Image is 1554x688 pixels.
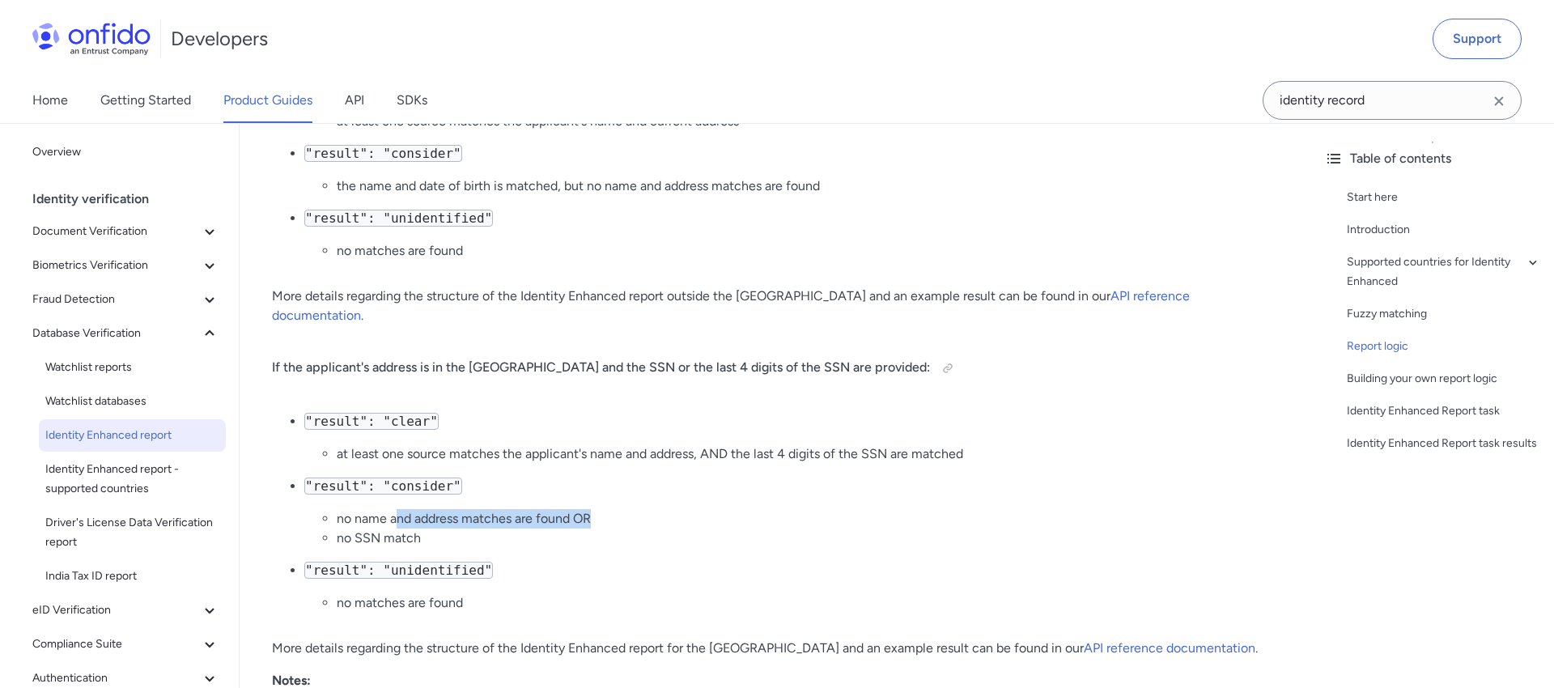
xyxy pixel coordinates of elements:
[272,673,311,688] strong: Notes:
[272,287,1279,325] p: More details regarding the structure of the Identity Enhanced report outside the [GEOGRAPHIC_DATA...
[1347,188,1541,207] a: Start here
[272,639,1279,658] p: More details regarding the structure of the Identity Enhanced report for the [GEOGRAPHIC_DATA] an...
[1347,434,1541,453] a: Identity Enhanced Report task results
[337,176,1279,196] li: the name and date of birth is matched, but no name and address matches are found
[32,142,219,162] span: Overview
[45,426,219,445] span: Identity Enhanced report
[45,513,219,552] span: Driver's License Data Verification report
[26,215,226,248] button: Document Verification
[337,444,1279,464] li: at least one source matches the applicant's name and address, AND the last 4 digits of the SSN ar...
[304,478,462,495] code: "result": "consider"
[304,210,493,227] code: "result": "unidentified"
[45,567,219,586] span: India Tax ID report
[1489,91,1509,111] svg: Clear search field button
[45,460,219,499] span: Identity Enhanced report - supported countries
[32,324,200,343] span: Database Verification
[32,78,68,123] a: Home
[397,78,427,123] a: SDKs
[1347,337,1541,356] a: Report logic
[26,249,226,282] button: Biometrics Verification
[39,419,226,452] a: Identity Enhanced report
[26,628,226,660] button: Compliance Suite
[223,78,312,123] a: Product Guides
[32,23,151,55] img: Onfido Logo
[39,351,226,384] a: Watchlist reports
[304,413,439,430] code: "result": "clear"
[26,283,226,316] button: Fraud Detection
[100,78,191,123] a: Getting Started
[39,385,226,418] a: Watchlist databases
[1347,220,1541,240] a: Introduction
[32,669,200,688] span: Authentication
[337,593,1279,613] li: no matches are found
[45,392,219,411] span: Watchlist databases
[26,594,226,626] button: eID Verification
[32,290,200,309] span: Fraud Detection
[32,183,232,215] div: Identity verification
[1263,81,1522,120] input: Onfido search input field
[26,136,226,168] a: Overview
[304,145,462,162] code: "result": "consider"
[345,78,364,123] a: API
[32,635,200,654] span: Compliance Suite
[1347,401,1541,421] a: Identity Enhanced Report task
[272,355,1279,381] h4: If the applicant's address is in the [GEOGRAPHIC_DATA] and the SSN or the last 4 digits of the SS...
[39,453,226,505] a: Identity Enhanced report - supported countries
[1347,304,1541,324] a: Fuzzy matching
[1347,253,1541,291] a: Supported countries for Identity Enhanced
[26,317,226,350] button: Database Verification
[304,562,493,579] code: "result": "unidentified"
[1433,19,1522,59] a: Support
[337,509,1279,529] li: no name and address matches are found OR
[32,256,200,275] span: Biometrics Verification
[45,358,219,377] span: Watchlist reports
[39,507,226,558] a: Driver's License Data Verification report
[32,222,200,241] span: Document Verification
[1324,149,1541,168] div: Table of contents
[1084,640,1255,656] a: API reference documentation
[337,241,1279,261] li: no matches are found
[1347,369,1541,389] a: Building your own report logic
[32,601,200,620] span: eID Verification
[39,560,226,592] a: India Tax ID report
[171,26,268,52] h1: Developers
[337,529,1279,548] li: no SSN match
